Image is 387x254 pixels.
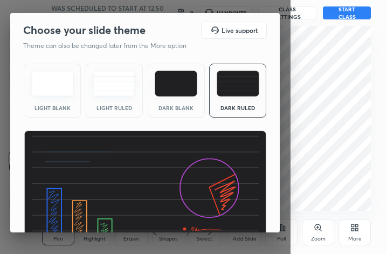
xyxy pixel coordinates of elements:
div: Light Blank [31,105,74,111]
img: darkTheme.f0cc69e5.svg [155,71,197,97]
div: More [348,236,362,242]
div: Zoom [311,236,326,242]
img: lightTheme.e5ed3b09.svg [31,71,74,97]
img: darkRuledTheme.de295e13.svg [217,71,259,97]
h5: Live support [222,27,258,33]
div: Dark Ruled [216,105,259,111]
p: Theme can also be changed later from the More option [23,41,198,51]
img: lightRuledTheme.5fabf969.svg [93,71,135,97]
div: Dark Blank [155,105,198,111]
button: START CLASS [323,6,371,19]
h2: Choose your slide theme [23,23,146,37]
div: Light Ruled [93,105,136,111]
